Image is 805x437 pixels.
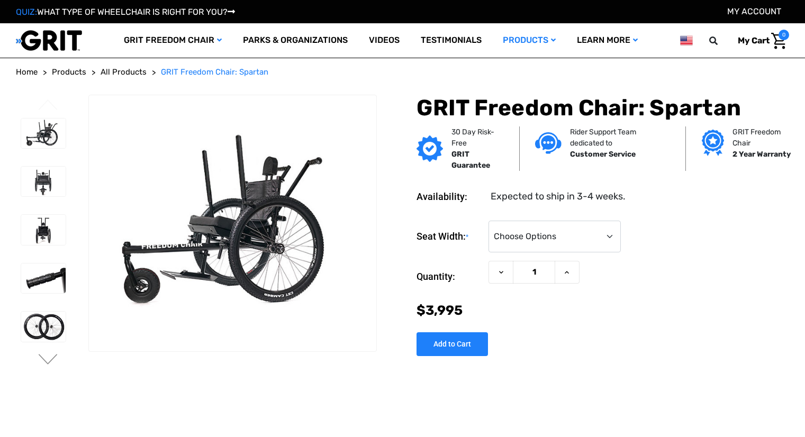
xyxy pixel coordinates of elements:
a: Account [727,6,781,16]
span: Products [52,67,86,77]
a: All Products [101,66,147,78]
a: Cart with 0 items [730,30,789,52]
a: Products [492,23,566,58]
label: Seat Width: [417,221,483,253]
input: Search [714,30,730,52]
dt: Availability: [417,189,483,204]
a: QUIZ:WHAT TYPE OF WHEELCHAIR IS RIGHT FOR YOU? [16,7,235,17]
strong: 2 Year Warranty [732,150,791,159]
img: us.png [680,34,693,47]
a: GRIT Freedom Chair [113,23,232,58]
a: Home [16,66,38,78]
a: GRIT Freedom Chair: Spartan [161,66,268,78]
dd: Expected to ship in 3-4 weeks. [491,189,626,204]
button: Go to slide 2 of 4 [37,354,59,367]
span: 0 [779,30,789,40]
img: Customer service [535,132,562,154]
strong: Customer Service [570,150,636,159]
a: Products [52,66,86,78]
p: Rider Support Team dedicated to [570,126,670,149]
img: GRIT Freedom Chair: Spartan [21,167,66,196]
label: Quantity: [417,261,483,293]
img: GRIT Freedom Chair: Spartan [21,215,66,244]
a: Testimonials [410,23,492,58]
button: Go to slide 4 of 4 [37,99,59,112]
a: Parks & Organizations [232,23,358,58]
p: 30 Day Risk-Free [451,126,503,149]
img: GRIT Freedom Chair: Spartan [89,127,377,319]
span: $3,995 [417,303,463,318]
p: GRIT Freedom Chair [732,126,793,149]
span: Home [16,67,38,77]
img: Grit freedom [702,130,723,156]
img: GRIT Freedom Chair: Spartan [21,119,66,148]
span: GRIT Freedom Chair: Spartan [161,67,268,77]
img: GRIT All-Terrain Wheelchair and Mobility Equipment [16,30,82,51]
h1: GRIT Freedom Chair: Spartan [417,95,789,121]
img: Cart [771,33,786,49]
nav: Breadcrumb [16,66,789,78]
input: Add to Cart [417,332,488,356]
strong: GRIT Guarantee [451,150,490,170]
img: GRIT Freedom Chair: Spartan [21,312,66,341]
img: GRIT Freedom Chair: Spartan [21,263,66,293]
span: All Products [101,67,147,77]
img: GRIT Guarantee [417,135,443,162]
span: My Cart [738,35,770,45]
span: QUIZ: [16,7,37,17]
a: Videos [358,23,410,58]
a: Learn More [566,23,648,58]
